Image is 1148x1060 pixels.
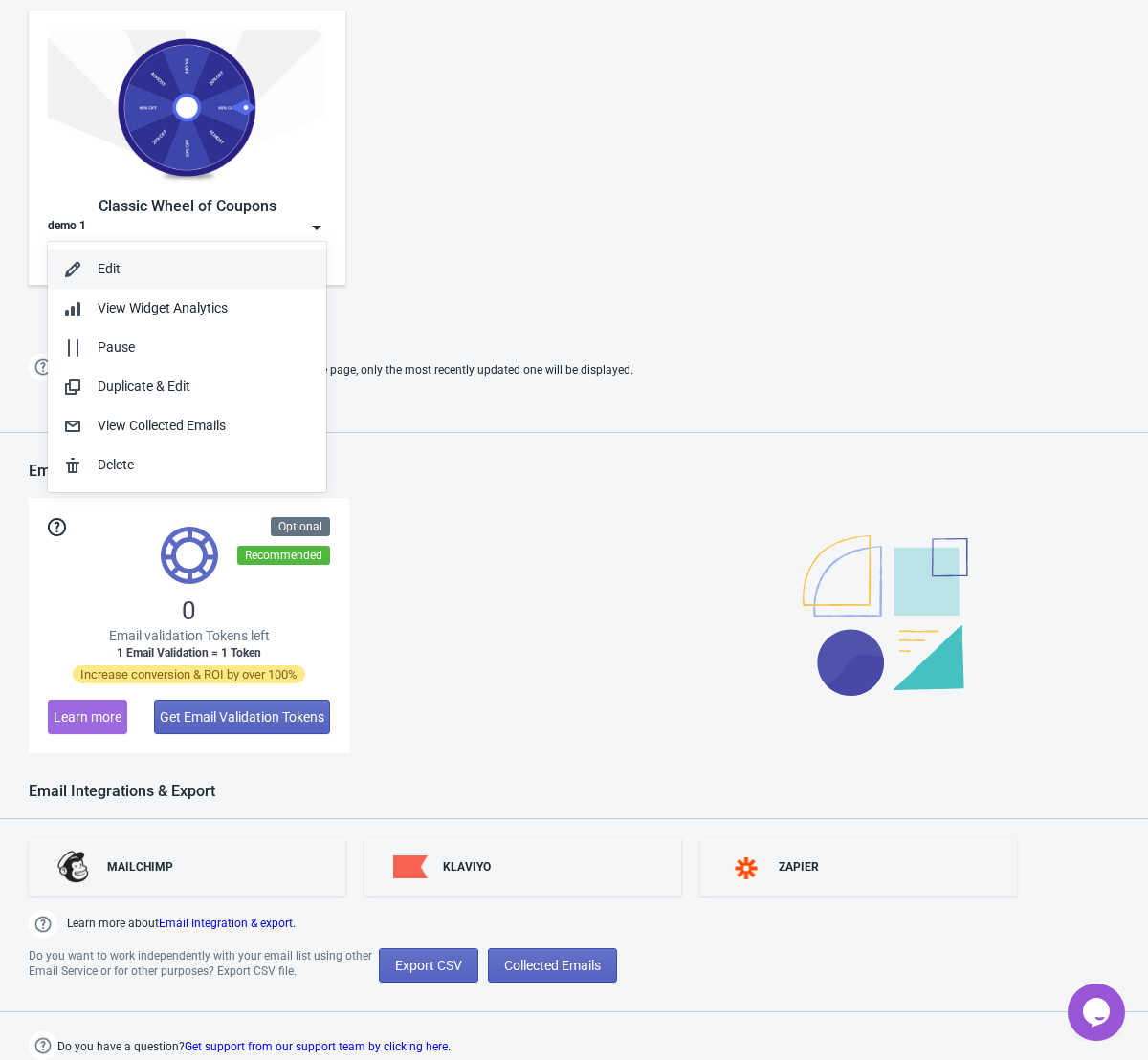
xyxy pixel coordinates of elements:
[48,700,127,734] button: Learn more
[98,300,228,315] span: View Widget Analytics
[48,30,326,185] img: classic_game.jpg
[185,1040,451,1053] a: Get support from our support team by clicking here.
[160,709,324,725] span: Get Email Validation Tokens
[779,859,819,875] div: ZAPIER
[161,527,218,584] img: tokens.svg
[237,546,330,565] div: Recommended
[488,948,617,983] button: Collected Emails
[395,958,462,973] span: Export CSV
[98,259,311,279] div: Edit
[67,355,633,386] span: If two Widgets are enabled and targeting the same page, only the most recently updated one will b...
[29,910,57,939] img: help.png
[98,416,311,436] div: View Collected Emails
[48,445,326,485] button: Delete
[48,289,326,328] button: View Widget Analytics
[109,626,270,645] span: Email validation Tokens left
[182,595,196,626] span: 0
[117,645,261,660] span: 1 Email Validation = 1 Token
[98,337,311,357] div: Pause
[57,1035,451,1058] span: Do you have a question?
[67,915,296,939] span: Learn more about .
[98,377,311,397] div: Duplicate & Edit
[729,857,763,879] img: zapier.svg
[443,859,491,875] div: KLAVIYO
[29,353,57,381] img: help.png
[48,406,326,445] button: View Collected Emails
[48,249,326,289] button: Edit
[1068,984,1129,1041] iframe: chat widget
[803,535,968,696] img: illustration.svg
[73,665,305,683] span: Increase conversion & ROI by over 100%
[48,367,326,406] button: Duplicate & Edit
[29,1031,57,1060] img: help.png
[48,328,326,367] button: Pause
[98,455,311,475] div: Delete
[307,218,326,237] img: dropdown.png
[154,700,330,734] button: Get Email Validation Tokens
[379,948,478,983] button: Export CSV
[48,218,86,237] div: demo 1
[504,958,601,973] span: Collected Emails
[29,948,379,983] div: Do you want to work independently with your email list using other Email Service or for other pur...
[159,917,293,930] a: Email Integration & export
[57,851,92,883] img: mailchimp.png
[48,195,326,218] div: Classic Wheel of Coupons
[54,709,121,725] span: Learn more
[393,855,428,879] img: klaviyo.png
[107,859,173,875] div: MAILCHIMP
[271,517,330,536] div: Optional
